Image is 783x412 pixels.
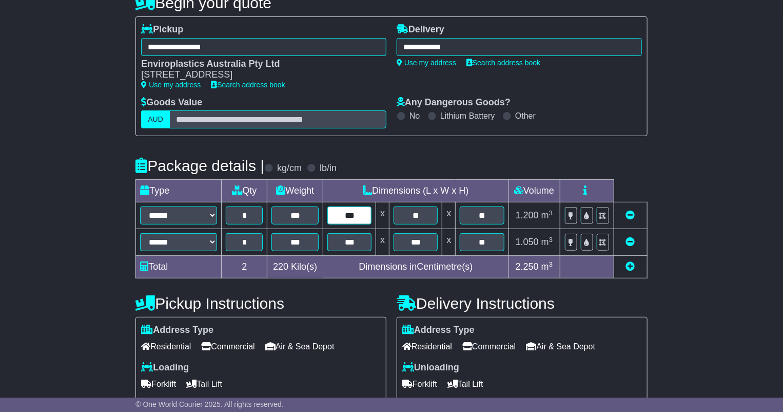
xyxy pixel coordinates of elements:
[376,202,389,229] td: x
[402,325,475,336] label: Address Type
[397,59,456,67] a: Use my address
[402,339,452,354] span: Residential
[211,81,285,89] a: Search address book
[442,202,456,229] td: x
[447,376,483,392] span: Tail Lift
[397,295,648,312] h4: Delivery Instructions
[549,260,553,268] sup: 3
[442,229,456,256] td: x
[626,210,635,220] a: Remove this item
[135,295,386,312] h4: Pickup Instructions
[516,210,539,220] span: 1.200
[141,69,376,81] div: [STREET_ADDRESS]
[323,180,508,202] td: Dimensions (L x W x H)
[141,59,376,70] div: Enviroplastics Australia Pty Ltd
[141,97,202,108] label: Goods Value
[515,111,536,121] label: Other
[136,180,222,202] td: Type
[508,180,560,202] td: Volume
[541,210,553,220] span: m
[402,376,437,392] span: Forklift
[402,362,459,373] label: Unloading
[549,236,553,244] sup: 3
[186,376,222,392] span: Tail Lift
[323,256,508,278] td: Dimensions in Centimetre(s)
[541,261,553,272] span: m
[320,163,337,174] label: lb/in
[222,256,267,278] td: 2
[516,261,539,272] span: 2.250
[265,339,335,354] span: Air & Sea Depot
[516,237,539,247] span: 1.050
[549,209,553,217] sup: 3
[141,339,191,354] span: Residential
[201,339,255,354] span: Commercial
[273,261,288,272] span: 220
[141,110,170,128] label: AUD
[141,325,213,336] label: Address Type
[222,180,267,202] td: Qty
[277,163,302,174] label: kg/cm
[141,376,176,392] span: Forklift
[135,400,284,408] span: © One World Courier 2025. All rights reserved.
[409,111,420,121] label: No
[141,81,201,89] a: Use my address
[466,59,540,67] a: Search address book
[462,339,516,354] span: Commercial
[626,261,635,272] a: Add new item
[626,237,635,247] a: Remove this item
[397,97,511,108] label: Any Dangerous Goods?
[141,24,183,35] label: Pickup
[440,111,495,121] label: Lithium Battery
[376,229,389,256] td: x
[141,362,189,373] label: Loading
[541,237,553,247] span: m
[267,256,323,278] td: Kilo(s)
[267,180,323,202] td: Weight
[526,339,595,354] span: Air & Sea Depot
[136,256,222,278] td: Total
[397,24,444,35] label: Delivery
[135,157,264,174] h4: Package details |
